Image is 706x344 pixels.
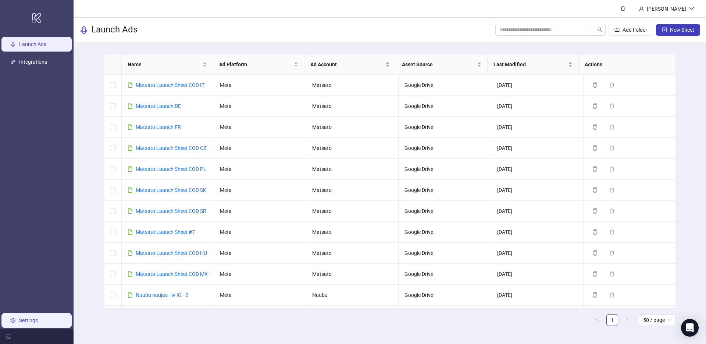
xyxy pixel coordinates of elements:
[128,145,133,151] span: file
[19,59,47,65] a: Integrations
[214,96,306,117] td: Meta
[491,285,584,306] td: [DATE]
[399,222,491,243] td: Google Drive
[214,243,306,264] td: Meta
[306,180,399,201] td: Matsato
[128,103,133,109] span: file
[609,208,614,214] span: delete
[620,6,625,11] span: bell
[639,314,676,326] div: Page Size
[592,103,598,109] span: copy
[214,201,306,222] td: Meta
[214,222,306,243] td: Meta
[592,83,598,88] span: copy
[128,124,133,130] span: file
[122,55,213,75] th: Name
[128,187,133,193] span: file
[128,208,133,214] span: file
[136,124,181,130] a: Matsato Launch FR
[644,5,689,13] div: [PERSON_NAME]
[491,180,584,201] td: [DATE]
[219,60,293,69] span: Ad Platform
[306,201,399,222] td: Matsato
[128,292,133,298] span: file
[491,96,584,117] td: [DATE]
[136,82,204,88] a: Matsato Launch Sheet COD IT
[214,180,306,201] td: Meta
[306,243,399,264] td: Matsato
[128,271,133,277] span: file
[579,55,670,75] th: Actions
[609,229,614,235] span: delete
[614,27,620,32] span: folder-add
[609,292,614,298] span: delete
[306,285,399,306] td: Nuubu
[128,250,133,256] span: file
[136,229,195,235] a: Matsato Launch Sheet #7
[491,201,584,222] td: [DATE]
[399,285,491,306] td: Google Drive
[592,314,603,326] button: left
[128,229,133,235] span: file
[643,315,671,326] span: 50 / page
[609,83,614,88] span: delete
[609,103,614,109] span: delete
[306,222,399,243] td: Matsato
[396,55,488,75] th: Asset Source
[607,315,618,326] a: 1
[136,271,208,277] a: Matsato Launch Sheet COD MX
[597,27,602,32] span: search
[306,117,399,138] td: Matsato
[592,314,603,326] li: Previous Page
[625,317,629,322] span: right
[306,75,399,96] td: Matsato
[609,271,614,277] span: delete
[136,145,206,151] a: Matsato Launch Sheet COD CZ
[488,55,579,75] th: Last Modified
[304,55,396,75] th: Ad Account
[609,250,614,256] span: delete
[214,264,306,285] td: Meta
[689,6,694,11] span: down
[399,117,491,138] td: Google Drive
[609,166,614,172] span: delete
[491,159,584,180] td: [DATE]
[592,271,598,277] span: copy
[491,222,584,243] td: [DATE]
[136,187,206,193] a: Matsato Launch Sheet COD SK
[592,208,598,214] span: copy
[609,24,653,36] button: Add Folder
[491,264,584,285] td: [DATE]
[6,334,11,339] span: menu-fold
[491,306,584,327] td: [DATE]
[306,306,399,327] td: Synoshi
[136,292,188,298] a: Nuubu naujas - w IG - 2
[491,243,584,264] td: [DATE]
[306,96,399,117] td: Matsato
[19,317,38,323] a: Settings
[609,145,614,151] span: delete
[639,6,644,11] span: user
[592,229,598,235] span: copy
[592,292,598,298] span: copy
[491,138,584,159] td: [DATE]
[656,24,700,36] button: New Sheet
[609,187,614,193] span: delete
[19,41,46,47] a: Launch Ads
[136,208,206,214] a: Matsato Launch Sheet COD SR
[214,306,306,327] td: Meta
[399,264,491,285] td: Google Drive
[128,83,133,88] span: file
[402,60,475,69] span: Asset Source
[136,103,181,109] a: Matsato Launch DE
[213,55,305,75] th: Ad Platform
[214,75,306,96] td: Meta
[136,250,207,256] a: Matsato Launch Sheet COD HU
[399,159,491,180] td: Google Drive
[493,60,567,69] span: Last Modified
[662,27,667,32] span: plus-square
[592,166,598,172] span: copy
[592,250,598,256] span: copy
[214,138,306,159] td: Meta
[491,117,584,138] td: [DATE]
